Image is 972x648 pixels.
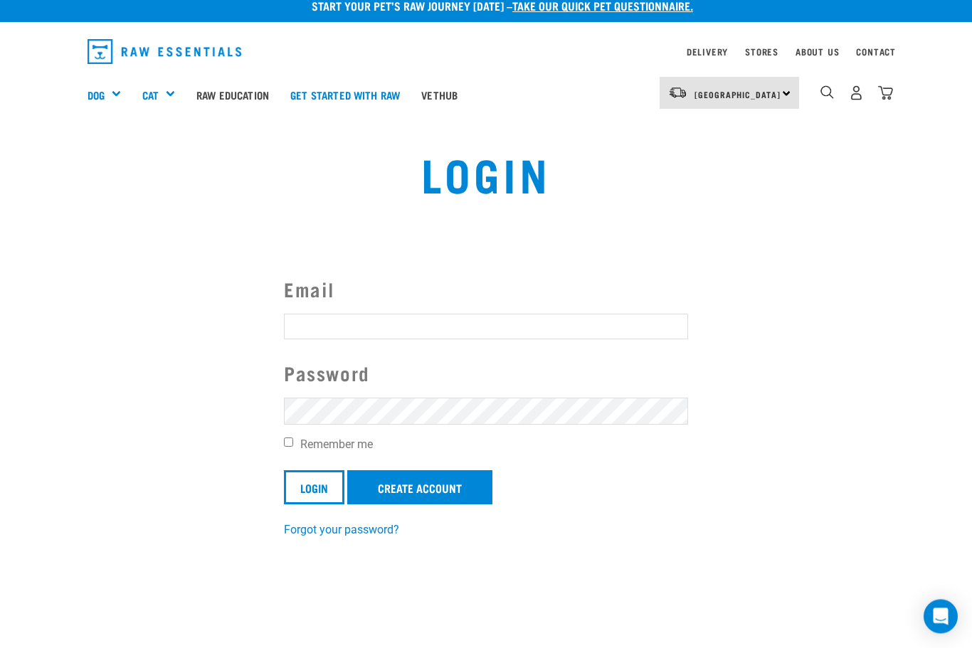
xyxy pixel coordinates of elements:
a: take our quick pet questionnaire. [512,3,693,9]
label: Email [284,275,688,304]
span: [GEOGRAPHIC_DATA] [694,92,781,97]
input: Remember me [284,438,293,447]
img: home-icon-1@2x.png [820,86,834,100]
img: Raw Essentials Logo [88,40,241,65]
a: Raw Education [186,67,280,124]
label: Remember me [284,437,688,454]
h1: Login [188,148,785,199]
a: Forgot your password? [284,524,399,537]
img: van-moving.png [668,87,687,100]
img: user.png [849,86,864,101]
a: Dog [88,87,105,104]
img: home-icon@2x.png [878,86,893,101]
label: Password [284,359,688,388]
a: Contact [856,50,896,55]
a: Cat [142,87,159,104]
div: Open Intercom Messenger [924,600,958,634]
a: Delivery [687,50,728,55]
a: Vethub [411,67,468,124]
a: Stores [745,50,778,55]
a: About Us [796,50,839,55]
input: Login [284,471,344,505]
nav: dropdown navigation [76,34,896,70]
a: Create Account [347,471,492,505]
a: Get started with Raw [280,67,411,124]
